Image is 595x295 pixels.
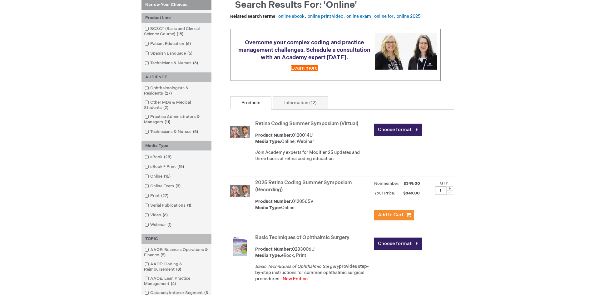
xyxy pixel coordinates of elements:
a: Practice Administrators & Managers11 [143,114,210,125]
a: Technicians & Nurses3 [143,60,201,66]
div: TOPIC [141,234,211,244]
a: Choose format [374,238,422,250]
dt: Related search terms [230,13,275,20]
div: provides step-by-step instructions for common ophthalmic surgical procedures – . [255,263,371,282]
img: 2025 Retina Coding Summer Symposium (Recording) [230,181,250,201]
a: Spanish Language5 [143,51,195,57]
a: eBook23 [143,154,174,160]
span: 6 [184,41,192,46]
span: 1 [166,222,173,227]
span: 5 [191,129,200,134]
a: online 2025 [397,14,421,19]
img: Retina Coding Summer Symposium (Virtual) [230,122,250,142]
a: online ebook [278,14,305,19]
span: 1 [186,203,193,208]
label: Qty [440,181,448,186]
a: AAOE: Coding & Reimbursement8 [143,261,210,273]
div: Join Academy experts for Modifier 25 updates and three hours of retina coding education. [255,150,371,162]
a: online exam [346,14,371,19]
span: 3 [191,61,200,66]
input: Qty [435,186,446,195]
a: Online Exam3 [143,183,183,189]
a: Learn more [291,65,318,71]
span: 2 [162,105,170,110]
strong: Media Type: [255,139,281,144]
span: 6 [161,213,169,218]
span: 3 [174,184,182,189]
strong: Media Type: [255,205,281,210]
a: Other MDs & Medical Students2 [143,100,210,111]
img: Schedule a consultation with an Academy expert today [375,33,437,69]
a: Ophthalmologists & Residents27 [143,85,210,96]
div: Media Type [141,141,211,151]
div: 0120565V Online [255,199,371,211]
span: Add to Cart [378,212,404,218]
a: eBook + Print15 [143,164,186,170]
a: Webinar1 [143,222,174,228]
a: Choose format [374,124,422,136]
strong: Product Number: [255,133,292,138]
span: 11 [163,120,172,125]
em: Basic Techniques of Ophthalmic Surgery [255,264,339,269]
img: Basic Techniques of Ophthalmic Surgery [230,236,250,256]
a: Information (12) [273,96,328,110]
strong: Nonmember: [374,180,399,188]
span: $349.00 [396,191,421,196]
span: 23 [162,155,173,160]
div: 0120014U Online, Webinar [255,132,371,145]
span: 27 [163,91,173,96]
strong: Product Number: [255,199,292,204]
a: Patient Education6 [143,41,193,47]
strong: Media Type: [255,253,281,258]
a: online print video [308,14,343,19]
a: Serial Publications1 [143,203,194,209]
a: Technicians & Nurses5 [143,129,201,135]
span: 8 [175,267,183,272]
span: 18 [175,32,185,37]
a: Products [230,96,271,110]
span: 5 [159,253,167,258]
strong: Your Price: [374,191,395,196]
span: 15 [176,164,186,169]
div: Product Line [141,13,211,23]
strong: Product Number: [255,247,292,252]
a: Basic Techniques of Ophthalmic Surgery [255,235,350,241]
a: AAOE: Lean Practice Management4 [143,276,210,287]
span: 27 [160,193,170,198]
a: AAOE: Business Operations & Finance5 [143,247,210,258]
span: 16 [162,174,172,179]
span: 4 [169,281,177,286]
a: BCSC® (Basic and Clinical Science Course)18 [143,26,210,37]
span: Overcome your complex coding and practice management challenges. Schedule a consultation with an ... [238,39,370,61]
a: Online16 [143,174,173,179]
button: Add to Cart [374,210,414,220]
span: 5 [186,51,194,56]
div: 0283006U eBook, Print [255,246,371,259]
a: Retina Coding Summer Symposium (Virtual) [255,121,358,127]
span: $349.00 [403,181,421,186]
a: Video6 [143,212,170,218]
a: online for [374,14,394,19]
font: New Edition [283,276,308,282]
a: Print27 [143,193,171,199]
div: AUDIENCE [141,72,211,82]
a: 2025 Retina Coding Summer Symposium (Recording) [255,180,352,193]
